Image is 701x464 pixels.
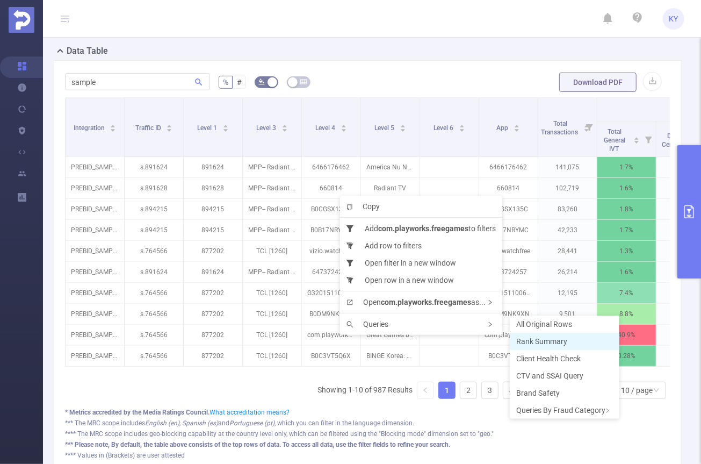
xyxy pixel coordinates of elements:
[433,124,455,132] span: Level 6
[641,122,656,156] i: Filter menu
[222,123,228,126] i: icon: caret-up
[597,241,656,261] p: 1.3%
[514,123,520,130] div: Sort
[125,304,183,324] p: s.764566
[559,73,637,92] button: Download PDF
[503,382,519,398] a: 4
[503,382,520,399] li: 4
[361,346,420,366] p: BINGE Korea: Free Korean Drama, Kpop, Movies, Sh…
[9,7,34,33] img: Protected Media
[125,262,183,282] p: s.891624
[302,304,360,324] p: B0DM9NK9XN
[243,220,301,240] p: MPP-- Radiant Technologies [2040]
[653,387,660,395] i: icon: down
[184,325,242,345] p: 877202
[243,199,301,219] p: MPP-- Radiant Technologies [2040]
[400,123,406,126] i: icon: caret-up
[66,346,124,366] p: PREBID_SAMPLE
[110,123,116,126] i: icon: caret-up
[258,78,265,85] i: icon: bg-colors
[184,199,242,219] p: 894215
[516,320,572,329] span: All Original Rows
[633,135,640,142] div: Sort
[65,73,210,90] input: Search...
[514,127,520,131] i: icon: caret-down
[361,178,420,198] p: Radiant TV
[597,199,656,219] p: 1.8%
[479,262,538,282] p: 6473724257
[538,241,597,261] p: 28,441
[125,241,183,261] p: s.764566
[459,123,465,130] div: Sort
[66,241,124,261] p: PREBID_SAMPLE
[125,283,183,303] p: s.764566
[422,387,429,394] i: icon: left
[597,157,656,177] p: 1.7%
[302,262,360,282] p: 6473724257
[281,123,288,130] div: Sort
[135,124,163,132] span: Traffic ID
[184,283,242,303] p: 877202
[400,127,406,131] i: icon: caret-down
[597,325,656,345] p: 40.9%
[634,139,640,142] i: icon: caret-down
[302,241,360,261] p: vizio.watchfree
[604,128,626,153] span: Total General IVT
[482,382,498,398] a: 3
[66,325,124,345] p: PREBID_SAMPLE
[479,241,538,261] p: vizio.watchfree
[510,402,619,419] div: Queries By Fraud Category
[166,123,172,130] div: Sort
[417,382,434,399] li: Previous Page
[65,409,209,416] b: * Metrics accredited by the Media Ratings Council.
[479,157,538,177] p: 6466176462
[479,283,538,303] p: G3201511006428
[184,346,242,366] p: 877202
[487,322,493,327] i: icon: right
[66,304,124,324] p: PREBID_SAMPLE
[605,408,610,413] i: icon: right
[65,451,670,460] div: **** Values in (Brackets) are user attested
[243,157,301,177] p: MPP-- Radiant Technologies [2040]
[222,127,228,131] i: icon: caret-down
[184,157,242,177] p: 891624
[374,124,396,132] span: Level 5
[145,419,218,427] i: English (en), Spanish (es)
[516,389,560,397] span: Brand Safety
[538,304,597,324] p: 9,501
[460,382,476,398] a: 2
[243,262,301,282] p: MPP-- Radiant Technologies [2040]
[516,354,581,363] span: Client Health Check
[243,346,301,366] p: TCL [1260]
[302,346,360,366] p: B0C3VT5Q6X
[438,382,456,399] li: 1
[167,127,172,131] i: icon: caret-down
[209,409,290,416] a: What accreditation means?
[66,220,124,240] p: PREBID_SAMPLE
[167,123,172,126] i: icon: caret-up
[65,440,670,449] div: *** Please note, By default, the table above consists of the top rows of data. To access all data...
[597,178,656,198] p: 1.6%
[621,382,653,398] div: 10 / page
[237,78,242,87] span: #
[497,124,510,132] span: App
[302,325,360,345] p: com.playworks.freegames
[538,283,597,303] p: 12,195
[243,304,301,324] p: TCL [1260]
[302,283,360,303] p: G3201511006428
[65,418,670,428] div: *** The MRC scope includes and , which you can filter in the language dimension.
[341,123,347,130] div: Sort
[184,304,242,324] p: 877202
[340,237,502,254] li: Add row to filters
[597,262,656,282] p: 1.6%
[459,123,465,126] i: icon: caret-up
[400,123,406,130] div: Sort
[222,123,229,130] div: Sort
[256,124,278,132] span: Level 3
[125,199,183,219] p: s.894215
[184,241,242,261] p: 877202
[243,283,301,303] p: TCL [1260]
[317,382,413,399] li: Showing 1-10 of 987 Results
[634,135,640,139] i: icon: caret-up
[125,220,183,240] p: s.894215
